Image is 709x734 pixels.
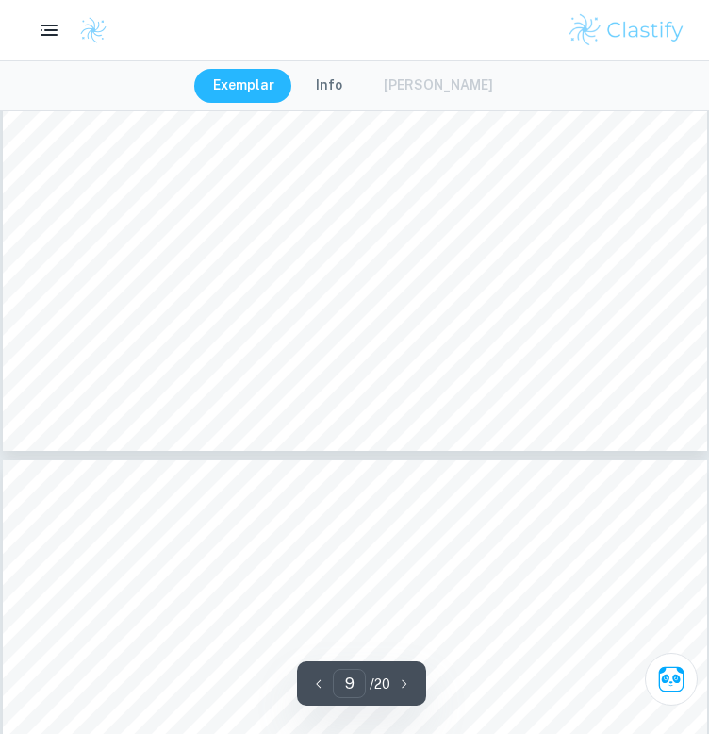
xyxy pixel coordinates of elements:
button: Info [297,69,361,103]
button: Exemplar [194,69,293,103]
button: Ask Clai [645,653,698,706]
a: Clastify logo [68,16,107,44]
img: Clastify logo [79,16,107,44]
p: / 20 [370,674,390,694]
img: Clastify logo [567,11,686,49]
